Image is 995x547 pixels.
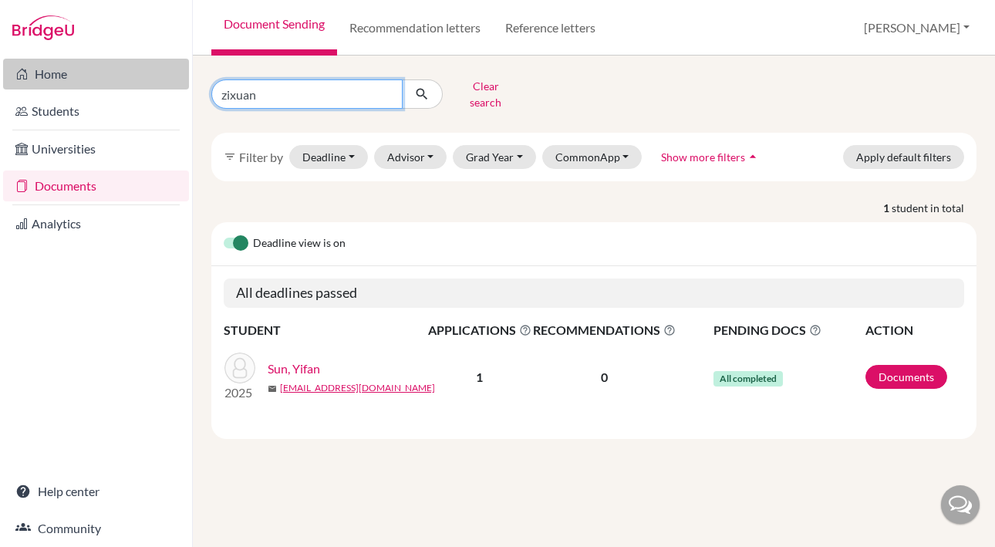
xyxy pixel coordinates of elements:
img: Sun, Yifan [224,353,255,383]
i: arrow_drop_up [745,149,761,164]
a: Universities [3,133,189,164]
p: 2025 [224,383,255,402]
span: mail [268,384,277,393]
a: Students [3,96,189,127]
input: Find student by name... [211,79,403,109]
span: APPLICATIONS [428,321,531,339]
button: Clear search [443,74,528,114]
a: [EMAIL_ADDRESS][DOMAIN_NAME] [280,381,435,395]
span: All completed [713,371,783,387]
button: Grad Year [453,145,536,169]
img: Bridge-U [12,15,74,40]
a: Analytics [3,208,189,239]
span: PENDING DOCS [713,321,864,339]
span: RECOMMENDATIONS [533,321,676,339]
span: Show more filters [661,150,745,164]
button: Deadline [289,145,368,169]
button: Apply default filters [843,145,964,169]
a: Community [3,513,189,544]
strong: 1 [883,200,892,216]
span: 帮助 [39,10,63,25]
a: Documents [865,365,947,389]
button: Show more filtersarrow_drop_up [648,145,774,169]
a: Home [3,59,189,89]
th: STUDENT [224,320,427,340]
button: [PERSON_NAME] [857,13,976,42]
span: Deadline view is on [253,235,346,253]
span: Filter by [239,150,283,164]
button: Advisor [374,145,447,169]
button: CommonApp [542,145,643,169]
p: 0 [533,368,676,387]
a: Help center [3,476,189,507]
span: student in total [892,200,976,216]
b: 1 [476,370,483,384]
h5: All deadlines passed [224,279,964,308]
i: filter_list [224,150,236,163]
th: ACTION [865,320,964,340]
a: Sun, Yifan [268,360,320,378]
a: Documents [3,171,189,201]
